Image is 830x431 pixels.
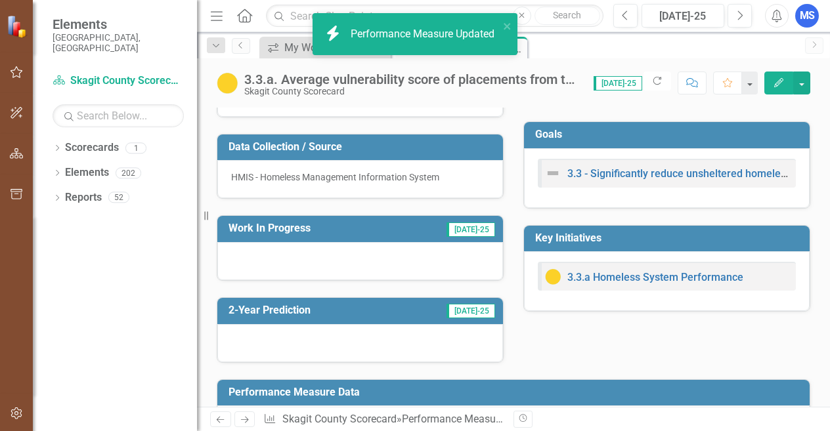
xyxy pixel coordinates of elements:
a: My Workspace [263,39,387,56]
a: Skagit County Scorecard [282,413,397,425]
button: MS [795,4,819,28]
input: Search Below... [53,104,184,127]
div: 52 [108,192,129,203]
h3: Data Collection / Source [229,141,496,153]
img: Not Defined [545,165,561,181]
h3: 2-Year Prediction [229,304,395,316]
a: Skagit County Scorecard [53,73,184,89]
a: Scorecards [65,140,119,155]
small: [GEOGRAPHIC_DATA], [GEOGRAPHIC_DATA] [53,32,184,54]
h3: Goals [535,129,803,140]
span: [DATE]-25 [447,304,495,318]
img: Caution [217,73,238,94]
div: Skagit County Scorecard [244,87,580,96]
img: Caution [545,269,561,285]
div: » » [263,412,504,427]
h3: Work In Progress [229,222,395,234]
p: HMIS - Homeless Management Information System [231,171,489,184]
input: Search ClearPoint... [266,5,603,28]
img: ClearPoint Strategy [7,15,30,38]
button: [DATE]-25 [642,4,724,28]
h3: Performance Measure Data [229,386,803,398]
a: Elements [65,165,109,180]
button: close [503,18,512,33]
div: Performance Measure Updated [351,27,498,42]
a: Performance Measures [402,413,510,425]
h3: Key Initiatives [535,232,803,244]
div: 202 [116,167,141,178]
span: Elements [53,16,184,32]
div: [DATE]-25 [646,9,720,24]
a: 3.3.a Homeless System Performance [567,271,743,283]
span: [DATE]-25 [594,76,642,91]
span: [DATE]-25 [447,222,495,237]
div: 3.3.a. Average vulnerability score of placements from the Housing Interest Pool [244,72,580,87]
button: Search [535,7,600,25]
div: 1 [125,142,146,154]
span: Search [553,10,581,20]
a: Reports [65,190,102,205]
div: My Workspace [284,39,387,56]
